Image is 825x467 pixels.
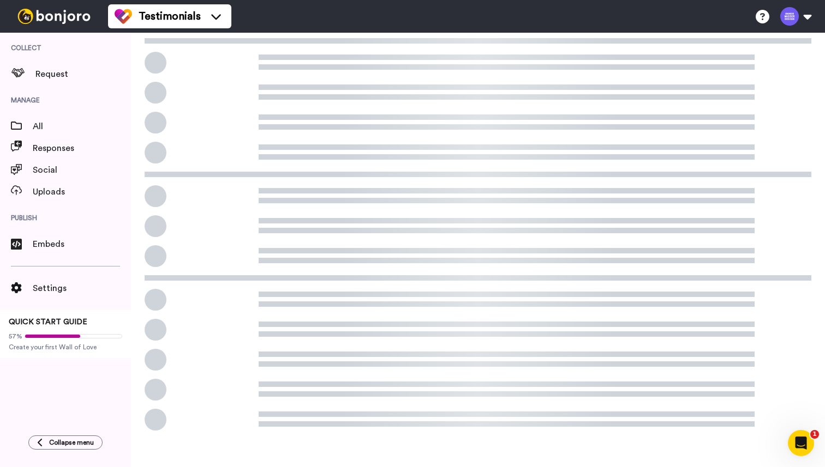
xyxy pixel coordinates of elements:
[33,163,131,177] span: Social
[28,435,103,450] button: Collapse menu
[33,282,131,295] span: Settings
[35,68,131,81] span: Request
[810,430,819,439] span: 1
[139,9,201,24] span: Testimonials
[33,185,131,198] span: Uploads
[9,318,87,326] span: QUICK START GUIDE
[9,332,22,341] span: 57%
[9,343,122,351] span: Create your first Wall of Love
[788,430,814,456] iframe: Intercom live chat
[13,9,95,24] img: bj-logo-header-white.svg
[33,238,131,251] span: Embeds
[33,142,131,155] span: Responses
[49,438,94,447] span: Collapse menu
[33,120,131,133] span: All
[115,8,132,25] img: tm-color.svg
